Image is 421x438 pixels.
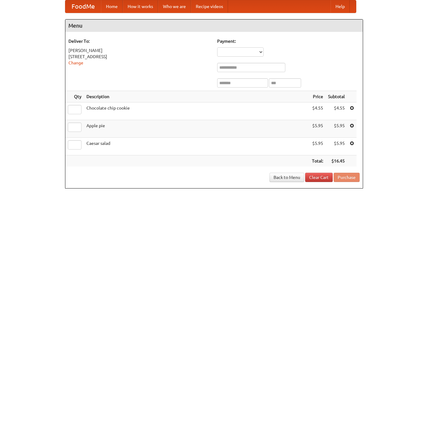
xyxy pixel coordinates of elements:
[331,0,350,13] a: Help
[217,38,360,44] h5: Payment:
[309,138,326,155] td: $5.95
[334,173,360,182] button: Purchase
[270,173,304,182] a: Back to Menu
[309,120,326,138] td: $5.95
[309,91,326,102] th: Price
[123,0,158,13] a: How it works
[84,138,309,155] td: Caesar salad
[101,0,123,13] a: Home
[65,91,84,102] th: Qty
[65,20,363,32] h4: Menu
[309,102,326,120] td: $4.55
[191,0,228,13] a: Recipe videos
[68,60,83,65] a: Change
[68,47,211,54] div: [PERSON_NAME]
[84,120,309,138] td: Apple pie
[326,91,347,102] th: Subtotal
[65,0,101,13] a: FoodMe
[326,155,347,167] th: $16.45
[326,102,347,120] td: $4.55
[326,138,347,155] td: $5.95
[309,155,326,167] th: Total:
[68,38,211,44] h5: Deliver To:
[305,173,333,182] a: Clear Cart
[84,91,309,102] th: Description
[84,102,309,120] td: Chocolate chip cookie
[158,0,191,13] a: Who we are
[68,54,211,60] div: [STREET_ADDRESS]
[326,120,347,138] td: $5.95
